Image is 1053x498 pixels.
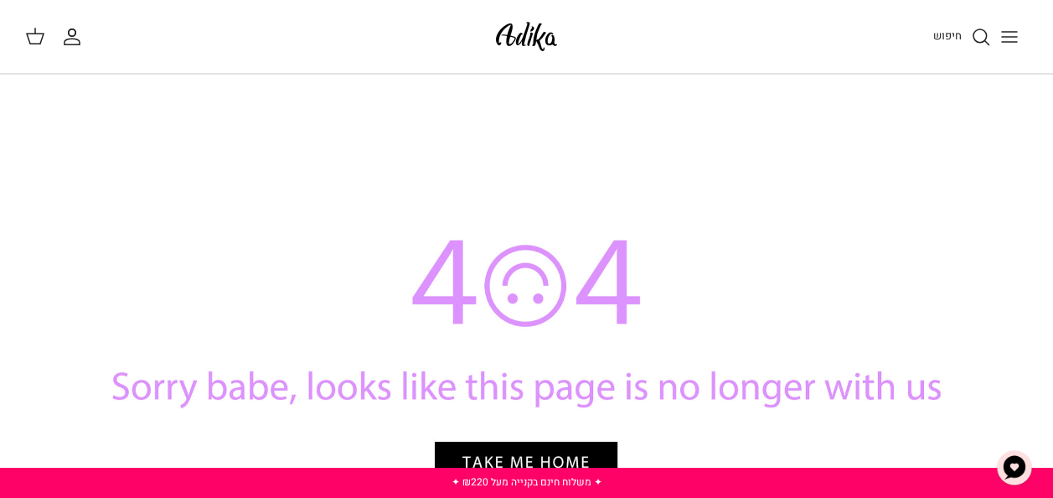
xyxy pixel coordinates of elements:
span: חיפוש [933,28,962,44]
a: החשבון שלי [62,27,89,47]
button: Toggle menu [991,18,1028,55]
a: חיפוש [933,27,991,47]
a: ✦ משלוח חינם בקנייה מעל ₪220 ✦ [452,475,602,490]
img: Adika IL [491,17,562,56]
button: צ'אט [989,443,1040,493]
